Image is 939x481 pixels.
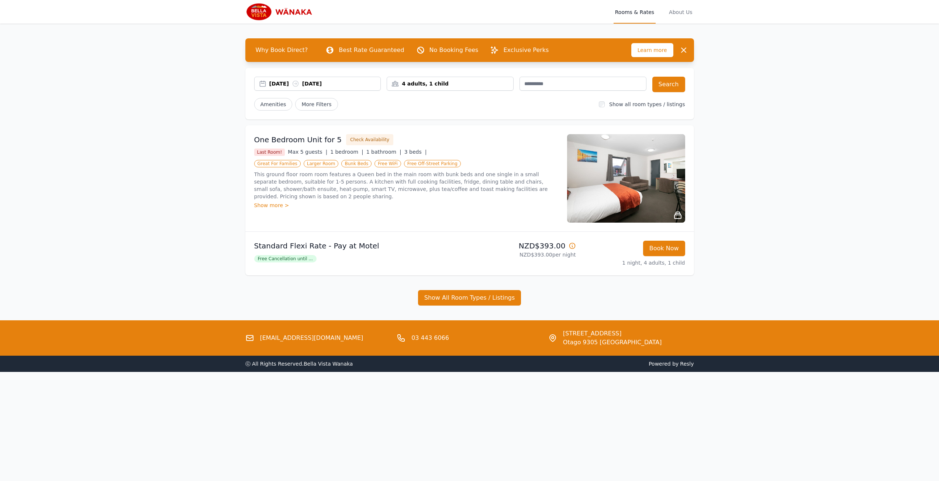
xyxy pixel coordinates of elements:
[473,241,576,251] p: NZD$393.00
[404,149,427,155] span: 3 beds |
[245,361,353,367] span: ⓒ All Rights Reserved. Bella Vista Wanaka
[250,43,314,57] span: Why Book Direct?
[387,80,513,87] div: 4 adults, 1 child
[254,255,317,262] span: Free Cancellation until ...
[341,160,372,167] span: Bunk Beds
[366,149,401,155] span: 1 bathroom |
[288,149,327,155] span: Max 5 guests |
[631,43,673,57] span: Learn more
[260,334,363,342] a: [EMAIL_ADDRESS][DOMAIN_NAME]
[680,361,694,367] a: Resly
[254,171,558,200] p: This ground floor room room features a Queen bed in the main room with bunk beds and one single i...
[563,338,662,347] span: Otago 9305 [GEOGRAPHIC_DATA]
[652,77,685,92] button: Search
[304,160,339,167] span: Larger Room
[503,46,549,55] p: Exclusive Perks
[245,3,316,21] img: Bella Vista Wanaka
[411,334,449,342] a: 03 443 6066
[346,134,393,145] button: Check Availability
[254,241,467,251] p: Standard Flexi Rate - Pay at Motel
[429,46,479,55] p: No Booking Fees
[404,160,461,167] span: Free Off-Street Parking
[254,149,285,156] span: Last Room!
[418,290,521,306] button: Show All Room Types / Listings
[254,135,342,145] h3: One Bedroom Unit for 5
[254,98,293,111] button: Amenities
[374,160,401,167] span: Free WiFi
[473,251,576,258] p: NZD$393.00 per night
[339,46,404,55] p: Best Rate Guaranteed
[295,98,338,111] span: More Filters
[643,241,685,256] button: Book Now
[609,101,685,107] label: Show all room types / listings
[254,160,301,167] span: Great For Families
[254,202,558,209] div: Show more >
[582,259,685,266] p: 1 night, 4 adults, 1 child
[330,149,363,155] span: 1 bedroom |
[563,329,662,338] span: [STREET_ADDRESS]
[473,360,694,367] span: Powered by
[269,80,381,87] div: [DATE] [DATE]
